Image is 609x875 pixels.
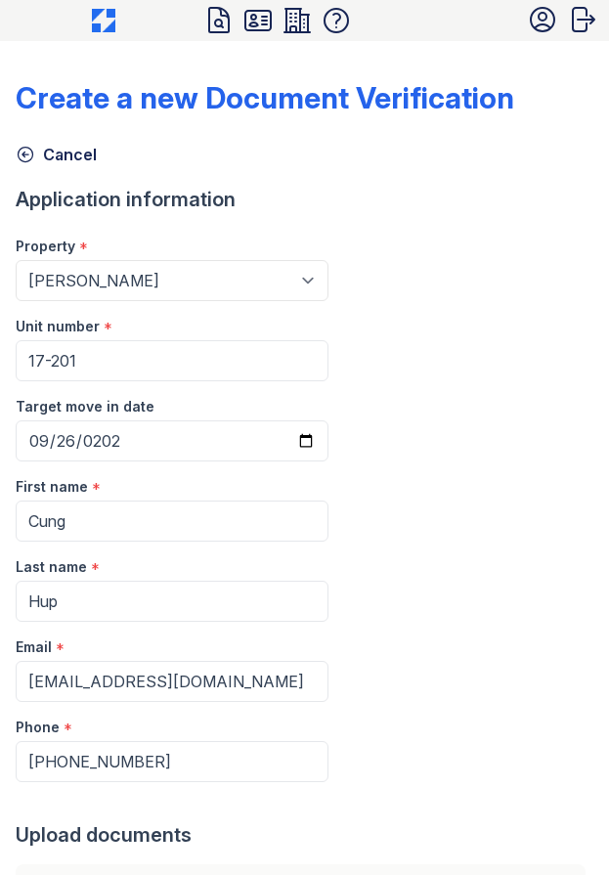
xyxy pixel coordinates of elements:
[16,477,88,497] label: First name
[16,637,52,657] label: Email
[92,9,115,32] img: CE_Icon_Blue-c292c112584629df590d857e76928e9f676e5b41ef8f769ba2f05ee15b207248.png
[16,557,87,577] label: Last name
[16,397,154,416] label: Target move in date
[16,718,60,737] label: Phone
[16,317,100,336] label: Unit number
[16,143,97,166] a: Cancel
[16,186,593,213] div: Application information
[16,80,514,115] div: Create a new Document Verification
[16,821,593,849] div: Upload documents
[16,237,75,256] label: Property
